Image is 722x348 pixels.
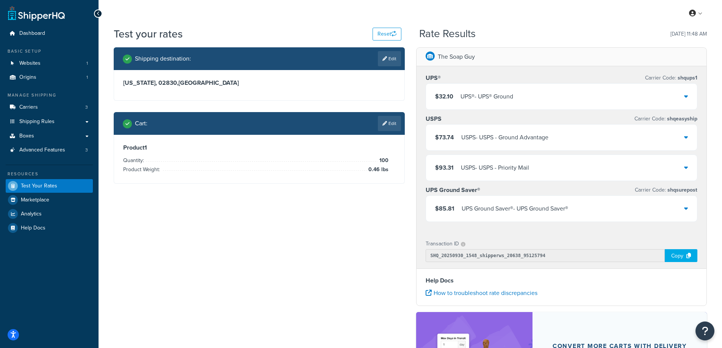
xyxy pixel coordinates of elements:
[438,51,475,62] p: The Soap Guy
[373,28,401,41] button: Reset
[6,48,93,55] div: Basic Setup
[676,74,697,82] span: shqups1
[645,73,697,83] p: Carrier Code:
[426,186,480,194] h3: UPS Ground Saver®
[123,144,395,151] h3: Product 1
[426,74,441,82] h3: UPS®
[6,92,93,98] div: Manage Shipping
[19,104,38,111] span: Carriers
[19,119,55,125] span: Shipping Rules
[19,74,36,81] span: Origins
[666,115,697,123] span: shqeasyship
[462,203,568,214] div: UPS Ground Saver® - UPS Ground Saver®
[435,133,454,142] span: $73.74
[6,129,93,143] a: Boxes
[6,100,93,114] li: Carriers
[19,30,45,37] span: Dashboard
[461,132,548,143] div: USPS - USPS - Ground Advantage
[378,116,401,131] a: Edit
[86,60,88,67] span: 1
[123,79,395,87] h3: [US_STATE], 02830 , [GEOGRAPHIC_DATA]
[6,143,93,157] li: Advanced Features
[135,55,191,62] h2: Shipping destination :
[6,70,93,84] li: Origins
[6,56,93,70] a: Websites1
[21,197,49,203] span: Marketplace
[695,321,714,340] button: Open Resource Center
[635,185,697,195] p: Carrier Code:
[6,100,93,114] a: Carriers3
[6,193,93,207] a: Marketplace
[123,156,146,164] span: Quantity:
[6,171,93,177] div: Resources
[6,70,93,84] a: Origins1
[426,289,537,297] a: How to troubleshoot rate discrepancies
[114,27,183,41] h1: Test your rates
[366,165,388,174] span: 0.46 lbs
[461,162,529,173] div: USPS - USPS - Priority Mail
[634,114,697,124] p: Carrier Code:
[435,92,453,101] span: $32.10
[670,29,707,39] p: [DATE] 11:48 AM
[21,211,42,217] span: Analytics
[6,221,93,235] a: Help Docs
[419,28,476,40] h2: Rate Results
[19,133,34,139] span: Boxes
[6,56,93,70] li: Websites
[426,115,442,123] h3: USPS
[426,276,698,285] h4: Help Docs
[666,186,697,194] span: shqsurepost
[377,156,388,165] span: 100
[21,225,45,231] span: Help Docs
[6,143,93,157] a: Advanced Features3
[6,27,93,41] a: Dashboard
[85,147,88,153] span: 3
[86,74,88,81] span: 1
[6,115,93,129] a: Shipping Rules
[19,147,65,153] span: Advanced Features
[19,60,41,67] span: Websites
[435,163,454,172] span: $93.31
[6,207,93,221] a: Analytics
[123,165,162,173] span: Product Weight:
[6,179,93,193] a: Test Your Rates
[135,120,147,127] h2: Cart :
[435,204,454,213] span: $85.81
[665,249,697,262] div: Copy
[460,91,513,102] div: UPS® - UPS® Ground
[21,183,57,189] span: Test Your Rates
[85,104,88,111] span: 3
[378,51,401,66] a: Edit
[426,239,459,249] p: Transaction ID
